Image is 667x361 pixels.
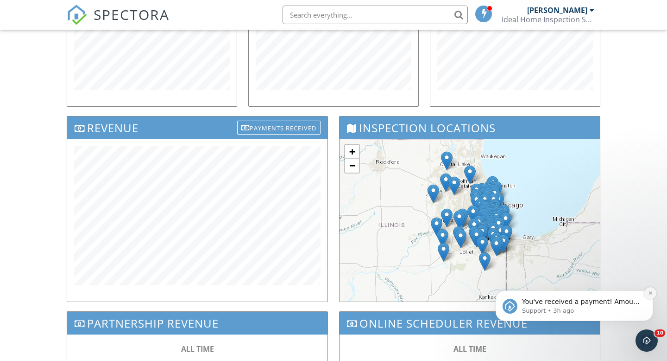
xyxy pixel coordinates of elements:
h3: Inspection Locations [340,116,600,139]
div: [PERSON_NAME] [527,6,587,15]
a: SPECTORA [67,13,170,32]
div: ALL TIME [358,344,581,354]
a: Zoom in [345,145,359,159]
div: Ideal Home Inspection Services, LLC [502,15,594,24]
div: ALL TIME [86,344,309,354]
input: Search everything... [283,6,468,24]
iframe: Intercom live chat [636,329,658,352]
span: You've received a payment! Amount $450.00 Fee $0.00 Net $450.00 Transaction # Inspection [STREET_... [40,66,158,110]
button: Dismiss notification [163,55,175,67]
h3: Online Scheduler Revenue [340,312,600,335]
p: Message from Support, sent 3h ago [40,75,160,83]
iframe: Intercom notifications message [482,232,667,336]
a: Payments Received [237,119,321,134]
h3: Revenue [67,116,327,139]
span: 10 [654,329,665,337]
span: SPECTORA [94,5,170,24]
div: Payments Received [237,121,321,135]
a: Zoom out [345,159,359,173]
img: The Best Home Inspection Software - Spectora [67,5,87,25]
div: message notification from Support, 3h ago. You've received a payment! Amount $450.00 Fee $0.00 Ne... [14,58,171,89]
h3: Partnership Revenue [67,312,327,335]
img: Profile image for Support [21,67,36,82]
